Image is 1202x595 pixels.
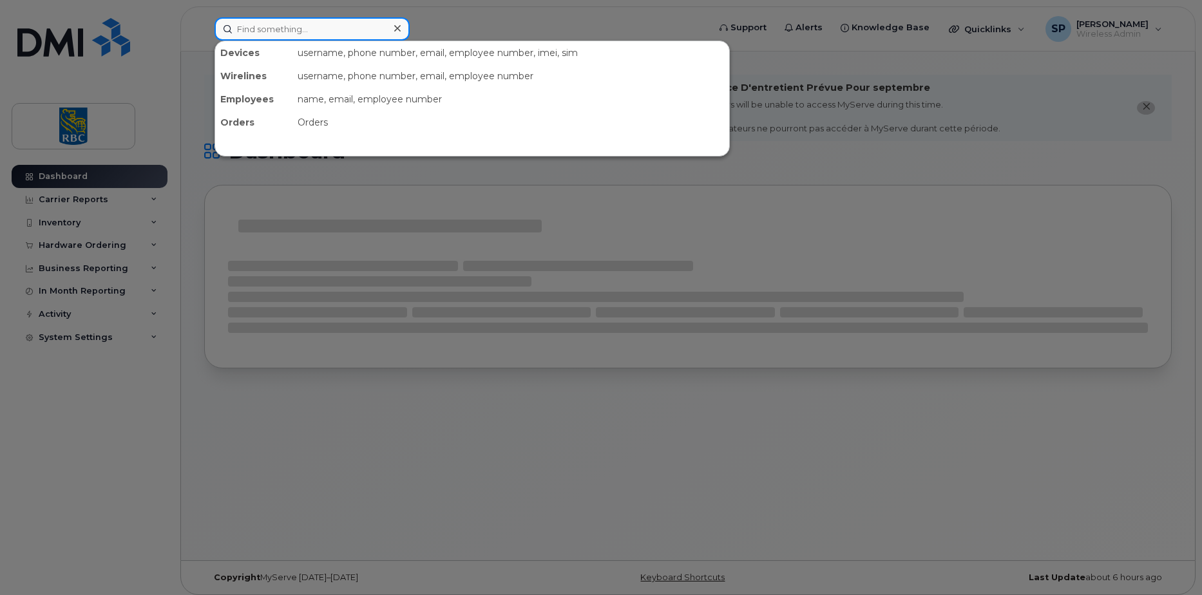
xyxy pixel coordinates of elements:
[292,64,729,88] div: username, phone number, email, employee number
[215,111,292,134] div: Orders
[215,64,292,88] div: Wirelines
[215,88,292,111] div: Employees
[292,111,729,134] div: Orders
[292,88,729,111] div: name, email, employee number
[292,41,729,64] div: username, phone number, email, employee number, imei, sim
[215,41,292,64] div: Devices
